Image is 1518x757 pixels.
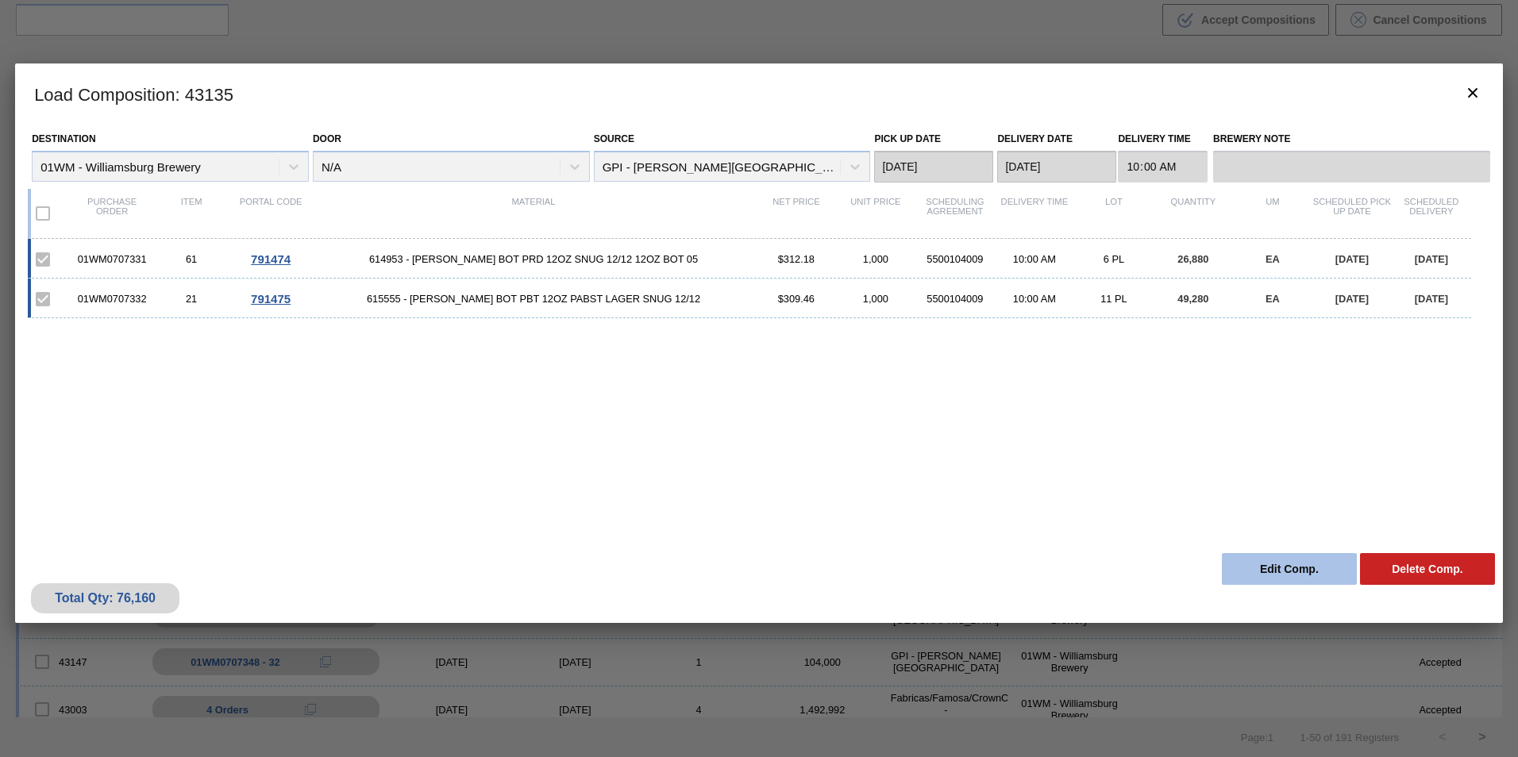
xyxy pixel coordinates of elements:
[757,293,836,305] div: $309.46
[1233,197,1312,230] div: UM
[1074,197,1154,230] div: Lot
[1074,253,1154,265] div: 6 PL
[1177,253,1208,265] span: 26,880
[1415,253,1448,265] span: [DATE]
[72,253,152,265] div: 01WM0707331
[1415,293,1448,305] span: [DATE]
[231,292,310,305] div: Go to Order
[995,293,1074,305] div: 10:00 AM
[1266,253,1280,265] span: EA
[1222,553,1357,585] button: Edit Comp.
[915,293,995,305] div: 5500104009
[231,252,310,266] div: Go to Order
[15,63,1503,124] h3: Load Composition : 43135
[997,133,1072,144] label: Delivery Date
[152,293,231,305] div: 21
[1154,197,1233,230] div: Quantity
[72,293,152,305] div: 01WM0707332
[594,133,634,144] label: Source
[1266,293,1280,305] span: EA
[1360,553,1495,585] button: Delete Comp.
[874,151,993,183] input: mm/dd/yyyy
[874,133,941,144] label: Pick up Date
[1312,197,1392,230] div: Scheduled Pick up Date
[836,293,915,305] div: 1,000
[43,591,168,605] div: Total Qty: 76,160
[915,253,995,265] div: 5500104009
[1118,128,1208,151] label: Delivery Time
[310,293,757,305] span: 615555 - CARR BOT PBT 12OZ PABST LAGER SNUG 12/12
[310,253,757,265] span: 614953 - CARR BOT PRD 12OZ SNUG 12/12 12OZ BOT 05
[251,252,291,266] span: 791474
[997,151,1116,183] input: mm/dd/yyyy
[1335,293,1369,305] span: [DATE]
[836,197,915,230] div: Unit Price
[757,253,836,265] div: $312.18
[1177,293,1208,305] span: 49,280
[152,253,231,265] div: 61
[32,133,95,144] label: Destination
[1213,128,1490,151] label: Brewery Note
[1335,253,1369,265] span: [DATE]
[152,197,231,230] div: Item
[915,197,995,230] div: Scheduling Agreement
[72,197,152,230] div: Purchase order
[313,133,341,144] label: Door
[310,197,757,230] div: Material
[1074,293,1154,305] div: 11 PL
[757,197,836,230] div: Net Price
[995,197,1074,230] div: Delivery Time
[251,292,291,305] span: 791475
[995,253,1074,265] div: 10:00 AM
[836,253,915,265] div: 1,000
[1392,197,1471,230] div: Scheduled Delivery
[231,197,310,230] div: Portal code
